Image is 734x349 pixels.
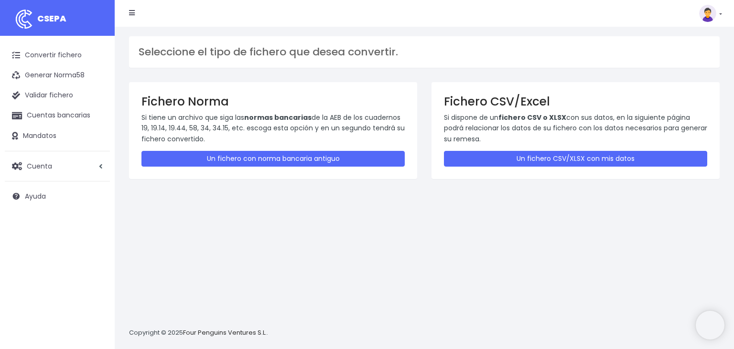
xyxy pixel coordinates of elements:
[27,161,52,170] span: Cuenta
[25,191,46,201] span: Ayuda
[141,112,405,144] p: Si tiene un archivo que siga las de la AEB de los cuadernos 19, 19.14, 19.44, 58, 34, 34.15, etc....
[699,5,716,22] img: profile
[12,7,36,31] img: logo
[498,113,566,122] strong: fichero CSV o XLSX
[129,328,268,338] p: Copyright © 2025 .
[5,186,110,206] a: Ayuda
[5,85,110,106] a: Validar fichero
[141,95,405,108] h3: Fichero Norma
[5,65,110,85] a: Generar Norma58
[5,106,110,126] a: Cuentas bancarias
[5,156,110,176] a: Cuenta
[141,151,405,167] a: Un fichero con norma bancaria antiguo
[444,151,707,167] a: Un fichero CSV/XLSX con mis datos
[444,112,707,144] p: Si dispone de un con sus datos, en la siguiente página podrá relacionar los datos de su fichero c...
[139,46,710,58] h3: Seleccione el tipo de fichero que desea convertir.
[244,113,312,122] strong: normas bancarias
[37,12,66,24] span: CSEPA
[444,95,707,108] h3: Fichero CSV/Excel
[5,45,110,65] a: Convertir fichero
[183,328,267,337] a: Four Penguins Ventures S.L.
[5,126,110,146] a: Mandatos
